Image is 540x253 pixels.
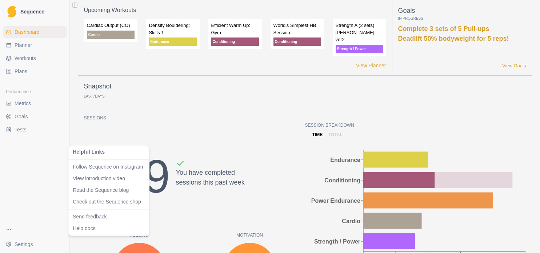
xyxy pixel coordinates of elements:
a: View introduction video [73,175,145,182]
a: Read the Sequence blog [73,186,145,194]
a: Follow Sequence on Instagram [73,163,145,170]
a: Send feedback [73,213,145,220]
a: Check out the Sequence shop [73,198,145,205]
a: Help docs [73,225,145,232]
span: Helpful Links [73,149,145,155]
